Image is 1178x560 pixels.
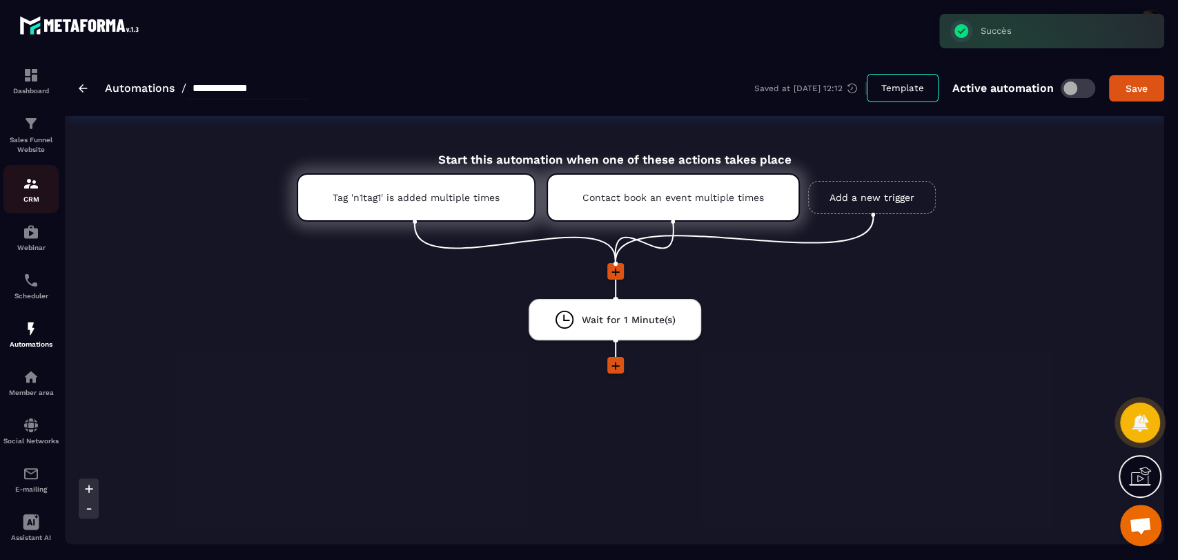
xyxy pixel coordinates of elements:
[3,165,59,213] a: formationformationCRM
[23,417,39,434] img: social-network
[3,485,59,493] p: E-mailing
[3,534,59,541] p: Assistant AI
[952,81,1054,95] p: Active automation
[19,12,144,38] img: logo
[23,67,39,84] img: formation
[3,244,59,251] p: Webinar
[3,310,59,358] a: automationsautomationsAutomations
[1109,75,1164,102] button: Save
[1120,505,1161,546] div: Mở cuộc trò chuyện
[3,57,59,105] a: formationformationDashboard
[262,137,968,166] div: Start this automation when one of these actions takes place
[867,74,939,102] button: Template
[105,81,175,95] a: Automations
[3,340,59,348] p: Automations
[3,455,59,503] a: emailemailE-mailing
[181,81,186,95] span: /
[3,213,59,262] a: automationsautomationsWebinar
[3,105,59,165] a: formationformationSales Funnel Website
[3,262,59,310] a: schedulerschedulerScheduler
[333,192,500,203] p: Tag 'n1tag1' is added multiple times
[3,292,59,300] p: Scheduler
[3,503,59,552] a: Assistant AI
[23,224,39,240] img: automations
[23,320,39,337] img: automations
[23,175,39,192] img: formation
[754,82,867,95] div: Saved at
[3,407,59,455] a: social-networksocial-networkSocial Networks
[23,465,39,482] img: email
[3,389,59,396] p: Member area
[582,192,764,203] p: Contact book an event multiple times
[1118,81,1155,95] div: Save
[23,369,39,385] img: automations
[79,84,88,93] img: arrow
[23,115,39,132] img: formation
[23,272,39,289] img: scheduler
[3,87,59,95] p: Dashboard
[808,181,936,214] a: Add a new trigger
[794,84,843,93] p: [DATE] 12:12
[582,313,676,327] span: Wait for 1 Minute(s)
[3,437,59,445] p: Social Networks
[3,135,59,155] p: Sales Funnel Website
[3,195,59,203] p: CRM
[3,358,59,407] a: automationsautomationsMember area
